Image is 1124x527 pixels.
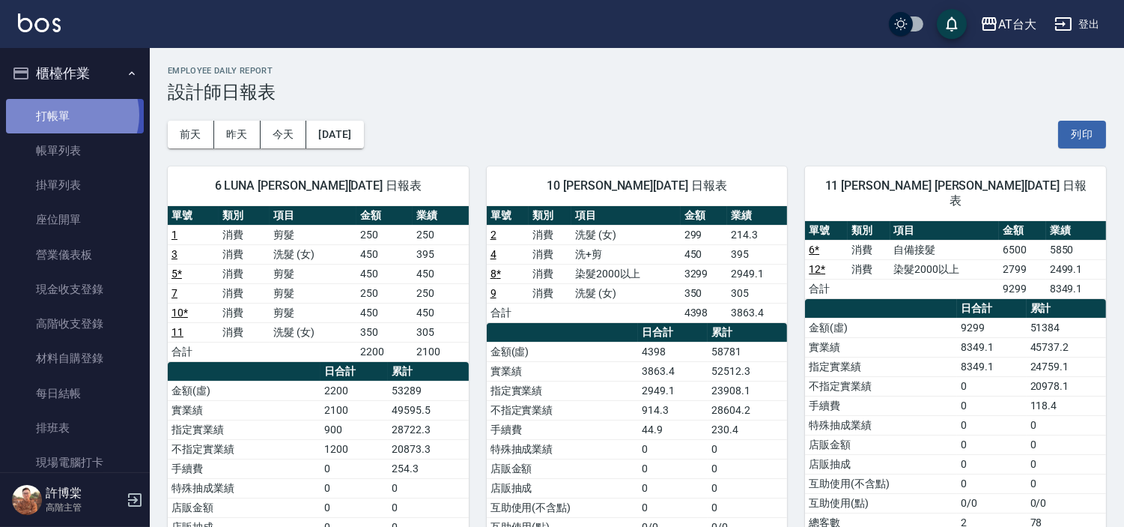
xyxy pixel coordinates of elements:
[805,357,957,376] td: 指定實業績
[321,478,388,498] td: 0
[957,435,1027,454] td: 0
[571,244,681,264] td: 洗+剪
[321,420,388,439] td: 900
[1027,493,1106,513] td: 0/0
[1046,240,1106,259] td: 5850
[6,445,144,480] a: 現場電腦打卡
[487,400,639,420] td: 不指定實業績
[487,420,639,439] td: 手續費
[999,221,1045,241] th: 金額
[487,303,529,322] td: 合計
[321,362,388,382] th: 日合計
[1027,415,1106,435] td: 0
[168,420,321,439] td: 指定實業績
[6,376,144,411] a: 每日結帳
[6,272,144,307] a: 現金收支登錄
[356,244,413,264] td: 450
[805,415,957,435] td: 特殊抽成業績
[388,439,468,459] td: 20873.3
[219,244,270,264] td: 消費
[487,459,639,478] td: 店販金額
[356,225,413,244] td: 250
[529,264,571,283] td: 消費
[413,244,469,264] td: 395
[681,244,727,264] td: 450
[168,498,321,517] td: 店販金額
[219,264,270,283] td: 消費
[487,206,529,226] th: 單號
[168,121,214,148] button: 前天
[487,478,639,498] td: 店販抽成
[681,303,727,322] td: 4398
[356,303,413,322] td: 450
[270,206,356,226] th: 項目
[6,411,144,445] a: 排班表
[805,318,957,337] td: 金額(虛)
[708,439,787,459] td: 0
[487,498,639,517] td: 互助使用(不含點)
[413,303,469,322] td: 450
[1046,221,1106,241] th: 業績
[848,259,890,279] td: 消費
[270,225,356,244] td: 剪髮
[1027,396,1106,415] td: 118.4
[487,381,639,400] td: 指定實業績
[890,240,1000,259] td: 自備接髮
[270,244,356,264] td: 洗髮 (女)
[805,396,957,415] td: 手續費
[1048,10,1106,38] button: 登出
[270,322,356,342] td: 洗髮 (女)
[708,420,787,439] td: 230.4
[171,229,177,241] a: 1
[957,337,1027,357] td: 8349.1
[306,121,363,148] button: [DATE]
[12,485,42,515] img: Person
[270,264,356,283] td: 剪髮
[214,121,261,148] button: 昨天
[321,400,388,420] td: 2100
[1046,279,1106,298] td: 8349.1
[388,400,468,420] td: 49595.5
[6,133,144,168] a: 帳單列表
[998,15,1036,34] div: AT台大
[957,454,1027,474] td: 0
[638,420,708,439] td: 44.9
[957,376,1027,396] td: 0
[1027,299,1106,319] th: 累計
[186,178,451,193] span: 6 LUNA [PERSON_NAME][DATE] 日報表
[805,279,848,298] td: 合計
[1046,259,1106,279] td: 2499.1
[957,357,1027,376] td: 8349.1
[321,439,388,459] td: 1200
[727,283,787,303] td: 305
[708,323,787,343] th: 累計
[638,361,708,381] td: 3863.4
[708,361,787,381] td: 52512.3
[1027,474,1106,493] td: 0
[727,225,787,244] td: 214.3
[957,396,1027,415] td: 0
[957,493,1027,513] td: 0/0
[6,341,144,376] a: 材料自購登錄
[529,283,571,303] td: 消費
[321,459,388,478] td: 0
[638,400,708,420] td: 914.3
[727,264,787,283] td: 2949.1
[571,225,681,244] td: 洗髮 (女)
[413,322,469,342] td: 305
[270,283,356,303] td: 剪髮
[805,435,957,454] td: 店販金額
[490,248,496,260] a: 4
[413,225,469,244] td: 250
[638,498,708,517] td: 0
[638,459,708,478] td: 0
[219,322,270,342] td: 消費
[571,206,681,226] th: 項目
[356,264,413,283] td: 450
[6,54,144,93] button: 櫃檯作業
[957,415,1027,435] td: 0
[413,206,469,226] th: 業績
[413,283,469,303] td: 250
[999,259,1045,279] td: 2799
[1027,318,1106,337] td: 51384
